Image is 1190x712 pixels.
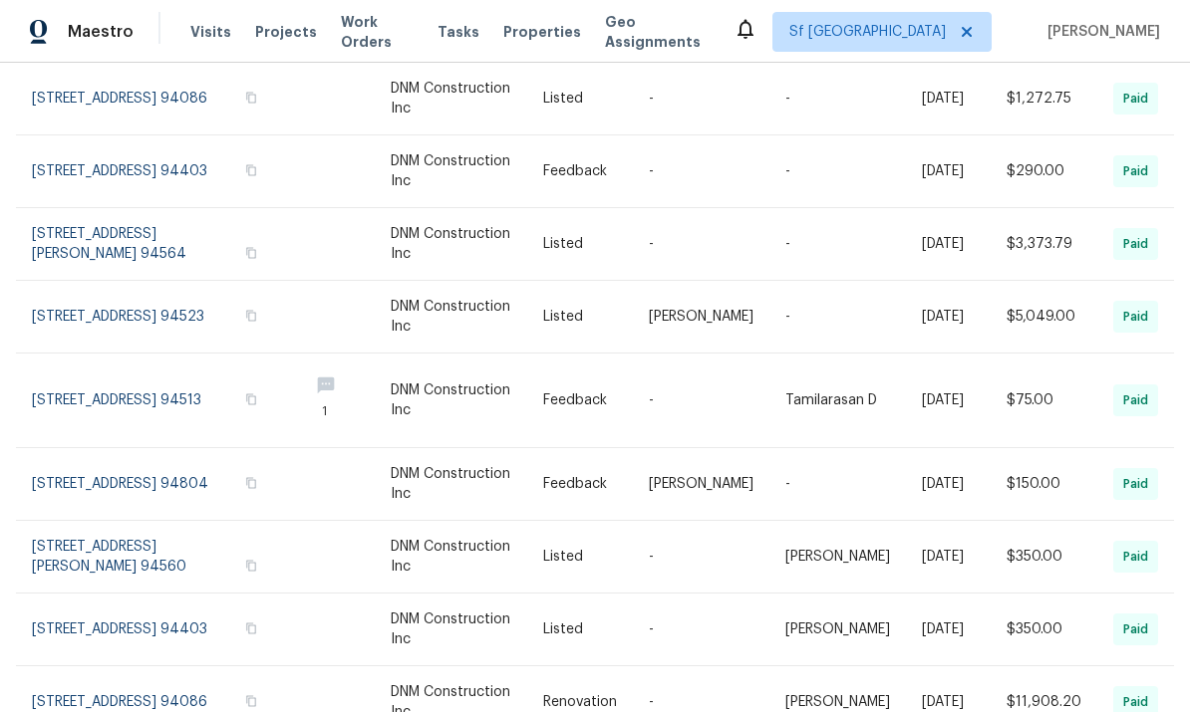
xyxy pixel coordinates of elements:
[633,281,769,354] td: [PERSON_NAME]
[769,208,906,281] td: -
[68,22,134,42] span: Maestro
[242,692,260,710] button: Copy Address
[242,89,260,107] button: Copy Address
[633,63,769,135] td: -
[375,135,527,208] td: DNM Construction Inc
[242,244,260,262] button: Copy Address
[527,135,633,208] td: Feedback
[769,63,906,135] td: -
[375,208,527,281] td: DNM Construction Inc
[375,63,527,135] td: DNM Construction Inc
[375,354,527,448] td: DNM Construction Inc
[769,135,906,208] td: -
[341,12,414,52] span: Work Orders
[527,63,633,135] td: Listed
[242,557,260,575] button: Copy Address
[438,25,479,39] span: Tasks
[769,593,906,666] td: [PERSON_NAME]
[375,281,527,354] td: DNM Construction Inc
[527,354,633,448] td: Feedback
[375,448,527,521] td: DNM Construction Inc
[242,161,260,179] button: Copy Address
[242,307,260,325] button: Copy Address
[769,281,906,354] td: -
[789,22,946,42] span: Sf [GEOGRAPHIC_DATA]
[1040,22,1160,42] span: [PERSON_NAME]
[375,593,527,666] td: DNM Construction Inc
[527,208,633,281] td: Listed
[527,521,633,593] td: Listed
[633,208,769,281] td: -
[527,448,633,521] td: Feedback
[242,619,260,637] button: Copy Address
[527,593,633,666] td: Listed
[769,448,906,521] td: -
[255,22,317,42] span: Projects
[769,521,906,593] td: [PERSON_NAME]
[633,521,769,593] td: -
[242,474,260,492] button: Copy Address
[190,22,231,42] span: Visits
[605,12,710,52] span: Geo Assignments
[527,281,633,354] td: Listed
[633,135,769,208] td: -
[633,354,769,448] td: -
[375,521,527,593] td: DNM Construction Inc
[242,390,260,408] button: Copy Address
[633,448,769,521] td: [PERSON_NAME]
[769,354,906,448] td: Tamilarasan D
[633,593,769,666] td: -
[503,22,581,42] span: Properties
